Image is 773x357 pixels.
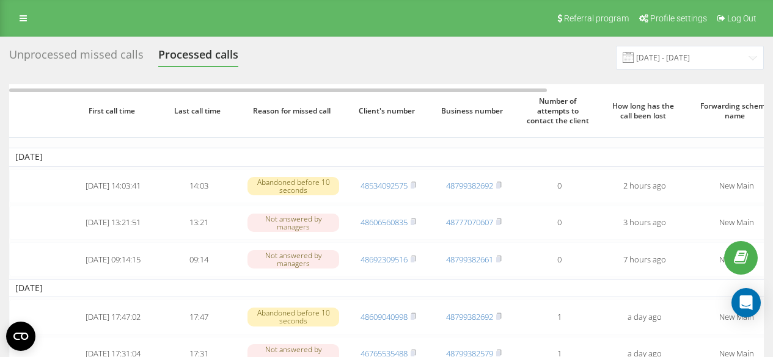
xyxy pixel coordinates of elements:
td: 13:21 [156,206,241,240]
a: 48534092575 [361,180,408,191]
button: Open CMP widget [6,322,35,351]
span: Reason for missed call [252,106,335,116]
td: 0 [516,169,602,203]
td: [DATE] 17:47:02 [70,300,156,334]
span: Business number [441,106,507,116]
td: 2 hours ago [602,169,687,203]
a: 48777070607 [446,217,493,228]
td: 3 hours ago [602,206,687,240]
a: 48799382661 [446,254,493,265]
div: Abandoned before 10 seconds [247,308,339,326]
div: Abandoned before 10 seconds [247,177,339,195]
td: 0 [516,206,602,240]
td: 14:03 [156,169,241,203]
span: Client's number [355,106,421,116]
a: 48609040998 [361,311,408,322]
span: Profile settings [650,13,707,23]
span: First call time [80,106,146,116]
td: 1 [516,300,602,334]
div: Processed calls [158,48,238,67]
td: 09:14 [156,242,241,276]
span: Number of attempts to contact the client [526,96,592,125]
div: Unprocessed missed calls [9,48,144,67]
div: Open Intercom Messenger [731,288,761,317]
td: 7 hours ago [602,242,687,276]
td: 0 [516,242,602,276]
td: a day ago [602,300,687,334]
div: Not answered by managers [247,214,339,232]
div: Not answered by managers [247,250,339,269]
span: Last call time [166,106,232,116]
td: 17:47 [156,300,241,334]
td: [DATE] 14:03:41 [70,169,156,203]
a: 48692309516 [361,254,408,265]
td: [DATE] 13:21:51 [70,206,156,240]
td: [DATE] 09:14:15 [70,242,156,276]
span: How long has the call been lost [612,101,678,120]
span: Log Out [727,13,757,23]
a: 48799382692 [446,180,493,191]
a: 48799382692 [446,311,493,322]
a: 48606560835 [361,217,408,228]
span: Referral program [564,13,629,23]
